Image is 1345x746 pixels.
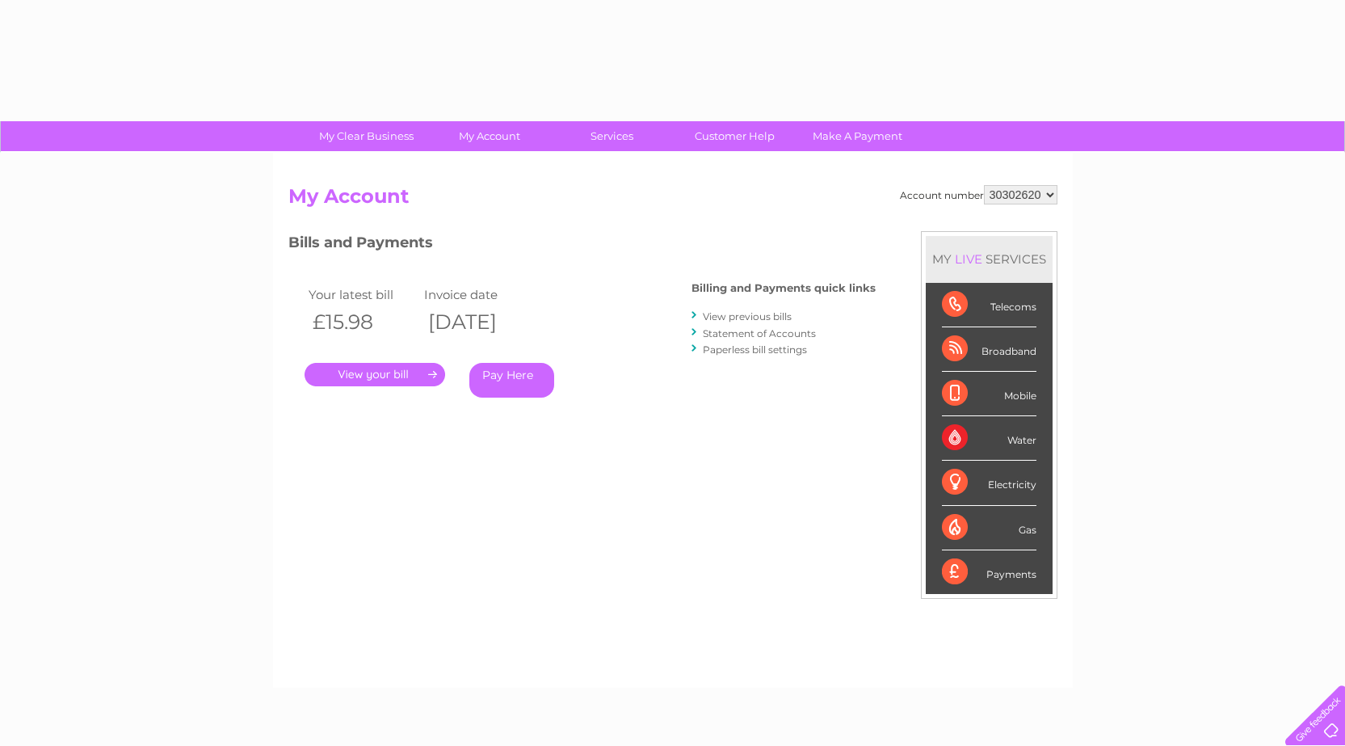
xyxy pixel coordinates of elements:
a: My Clear Business [300,121,433,151]
a: Make A Payment [791,121,924,151]
a: Services [545,121,679,151]
a: Paperless bill settings [703,343,807,356]
div: Gas [942,506,1036,550]
a: Customer Help [668,121,801,151]
h4: Billing and Payments quick links [691,282,876,294]
div: Electricity [942,461,1036,505]
a: . [305,363,445,386]
a: Statement of Accounts [703,327,816,339]
div: Mobile [942,372,1036,416]
td: Your latest bill [305,284,421,306]
div: LIVE [952,251,986,267]
a: View previous bills [703,310,792,322]
div: Payments [942,550,1036,594]
th: £15.98 [305,306,421,339]
a: Pay Here [469,363,554,398]
a: My Account [422,121,556,151]
th: [DATE] [420,306,536,339]
div: Account number [900,185,1057,204]
div: Water [942,416,1036,461]
td: Invoice date [420,284,536,306]
h2: My Account [288,185,1057,216]
div: MY SERVICES [926,236,1053,282]
div: Broadband [942,327,1036,372]
h3: Bills and Payments [288,231,876,259]
div: Telecoms [942,283,1036,327]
